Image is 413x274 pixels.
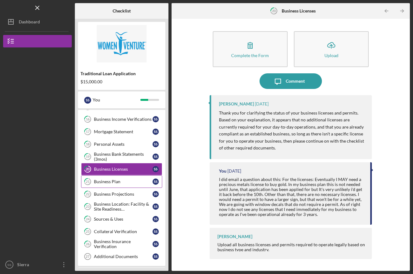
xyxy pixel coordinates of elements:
[94,254,153,259] div: Additional Documents
[93,95,140,105] div: You
[86,167,90,171] tspan: 20
[81,113,162,125] a: 16Business Income VerificationsSS
[217,234,252,239] div: [PERSON_NAME]
[81,125,162,138] a: 17Mortgage StatementSS
[282,8,316,13] b: Business Licenses
[153,179,159,185] div: S S
[153,228,159,235] div: S S
[7,263,12,267] text: SS
[113,8,131,13] b: Checklist
[153,253,159,260] div: S S
[94,179,153,184] div: Business Plan
[219,101,254,106] div: [PERSON_NAME]
[80,79,163,84] div: $15,000.00
[94,129,153,134] div: Mortgage Statement
[86,230,90,234] tspan: 25
[213,31,288,67] button: Complete the Form
[86,155,90,159] tspan: 19
[86,192,90,196] tspan: 22
[227,169,241,174] time: 2025-10-08 14:47
[272,9,276,13] tspan: 20
[94,167,153,172] div: Business Licenses
[86,217,90,221] tspan: 24
[153,191,159,197] div: S S
[81,238,162,250] a: 26Business Insurance VerificationSS
[81,225,162,238] a: 25Collateral VerificationSS
[294,31,369,67] button: Upload
[94,192,153,197] div: Business Projections
[86,130,90,134] tspan: 17
[3,16,72,28] button: Dashboard
[81,250,162,263] a: 27Additional DocumentsSS
[86,205,90,209] tspan: 23
[94,239,153,249] div: Business Insurance Verification
[153,141,159,147] div: S S
[19,16,40,30] div: Dashboard
[86,255,90,258] tspan: 27
[217,242,366,252] div: Upload all business licenses and permits required to operate legally based on business type and i...
[153,216,159,222] div: S S
[153,166,159,172] div: S S
[153,203,159,210] div: S S
[81,200,162,213] a: 23Business Location: Facility & Site Readiness DocumentationSS
[219,169,226,174] div: You
[86,180,90,184] tspan: 21
[81,163,162,175] a: 20Business LicensesSS
[80,71,163,76] div: Traditional Loan Application
[153,154,159,160] div: S S
[153,129,159,135] div: S S
[255,101,269,106] time: 2025-10-08 20:35
[86,242,90,246] tspan: 26
[78,25,165,62] img: Product logo
[219,177,364,217] div: I did email a question about this: For the licenses: Eventually I MAY need a precious metals lice...
[286,73,305,89] div: Comment
[81,175,162,188] a: 21Business PlanSS
[86,142,90,146] tspan: 18
[81,150,162,163] a: 19Business Bank Statements (3mos)SS
[84,97,91,104] div: S S
[3,258,72,271] button: SSSierra [PERSON_NAME]
[81,138,162,150] a: 18Personal AssetsSS
[153,116,159,122] div: S S
[153,241,159,247] div: S S
[94,217,153,222] div: Sources & Uses
[219,110,366,151] p: Thank you for clarifying the status of your business licenses and permits. Based on your explanat...
[81,188,162,200] a: 22Business ProjectionsSS
[324,53,338,58] div: Upload
[86,117,90,121] tspan: 16
[94,142,153,147] div: Personal Assets
[94,229,153,234] div: Collateral Verification
[81,213,162,225] a: 24Sources & UsesSS
[94,152,153,162] div: Business Bank Statements (3mos)
[94,117,153,122] div: Business Income Verifications
[260,73,322,89] button: Comment
[231,53,269,58] div: Complete the Form
[94,202,153,212] div: Business Location: Facility & Site Readiness Documentation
